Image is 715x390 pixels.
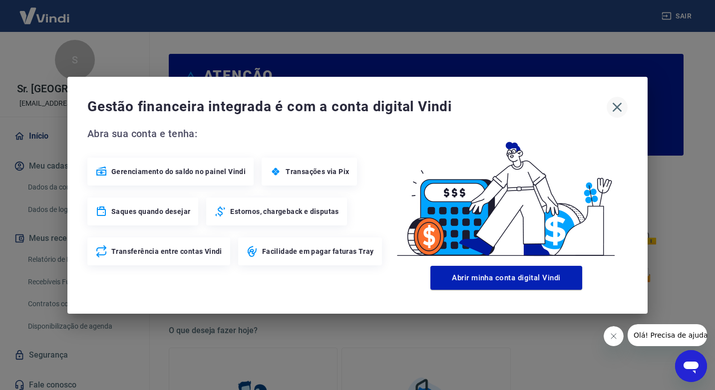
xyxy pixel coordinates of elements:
span: Transações via Pix [286,167,349,177]
iframe: Mensagem da empresa [628,324,707,346]
span: Gerenciamento do saldo no painel Vindi [111,167,246,177]
span: Saques quando desejar [111,206,190,216]
iframe: Botão para abrir a janela de mensagens [675,350,707,382]
iframe: Fechar mensagem [604,326,624,346]
button: Abrir minha conta digital Vindi [430,266,582,290]
span: Olá! Precisa de ajuda? [6,7,84,15]
span: Abra sua conta e tenha: [87,126,385,142]
span: Gestão financeira integrada é com a conta digital Vindi [87,97,607,117]
span: Transferência entre contas Vindi [111,246,222,256]
span: Estornos, chargeback e disputas [230,206,339,216]
img: Good Billing [385,126,628,262]
span: Facilidade em pagar faturas Tray [262,246,374,256]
